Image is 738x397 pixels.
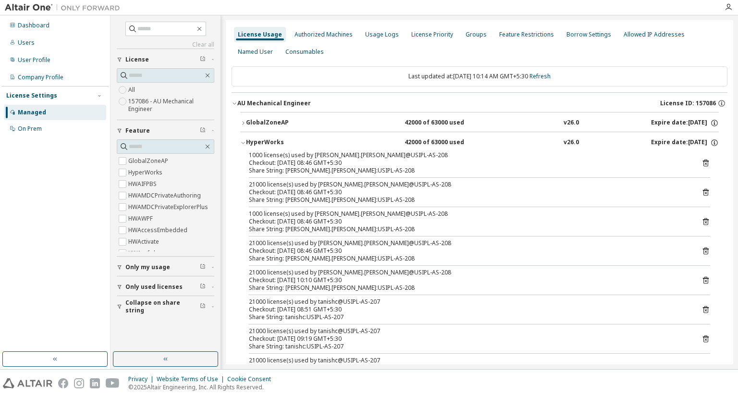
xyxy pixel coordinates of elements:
label: HyperWorks [128,167,164,178]
div: Groups [466,31,487,38]
label: HWAcufwh [128,248,159,259]
label: HWAMDCPrivateAuthoring [128,190,203,201]
div: v26.0 [564,138,579,147]
button: Only my usage [117,257,214,278]
div: License Priority [411,31,453,38]
div: Cookie Consent [227,375,277,383]
label: HWActivate [128,236,161,248]
img: Altair One [5,3,125,12]
span: Collapse on share string [125,299,200,314]
span: Only used licenses [125,283,183,291]
img: altair_logo.svg [3,378,52,388]
span: Clear filter [200,283,206,291]
img: instagram.svg [74,378,84,388]
div: Checkout: [DATE] 08:46 GMT+5:30 [249,159,687,167]
div: 1000 license(s) used by [PERSON_NAME].[PERSON_NAME]@USIPL-AS-208 [249,210,687,218]
div: Checkout: [DATE] 09:19 GMT+5:30 [249,335,687,343]
button: AU Mechanical EngineerLicense ID: 157086 [232,93,727,114]
span: Only my usage [125,263,170,271]
div: Expire date: [DATE] [651,119,719,127]
div: Share String: [PERSON_NAME].[PERSON_NAME]:USIPL-AS-208 [249,255,687,262]
button: Only used licenses [117,276,214,298]
img: youtube.svg [106,378,120,388]
button: Feature [117,120,214,141]
div: Managed [18,109,46,116]
div: 21000 license(s) used by tanishc@USIPL-AS-207 [249,327,687,335]
div: Share String: [PERSON_NAME].[PERSON_NAME]:USIPL-AS-208 [249,284,687,292]
img: facebook.svg [58,378,68,388]
label: 157086 - AU Mechanical Engineer [128,96,214,115]
div: On Prem [18,125,42,133]
div: Users [18,39,35,47]
div: Share String: [PERSON_NAME].[PERSON_NAME]:USIPL-AS-208 [249,167,687,174]
div: GlobalZoneAP [246,119,332,127]
button: GlobalZoneAP42000 of 63000 usedv26.0Expire date:[DATE] [240,112,719,134]
button: Collapse on share string [117,296,214,317]
div: v26.0 [564,119,579,127]
div: 42000 of 63000 used [405,138,491,147]
div: Consumables [285,48,324,56]
label: HWAMDCPrivateExplorerPlus [128,201,210,213]
div: 21000 license(s) used by tanishc@USIPL-AS-207 [249,298,687,306]
div: Checkout: [DATE] 10:10 GMT+5:30 [249,276,687,284]
span: Clear filter [200,263,206,271]
a: Clear all [117,41,214,49]
label: HWAWPF [128,213,155,224]
div: Dashboard [18,22,49,29]
div: License Settings [6,92,57,99]
a: Refresh [529,72,551,80]
label: All [128,84,137,96]
div: Allowed IP Addresses [624,31,685,38]
span: Clear filter [200,303,206,310]
div: Privacy [128,375,157,383]
div: Last updated at: [DATE] 10:14 AM GMT+5:30 [232,66,727,87]
span: License [125,56,149,63]
div: Share String: [PERSON_NAME].[PERSON_NAME]:USIPL-AS-208 [249,225,687,233]
span: Feature [125,127,150,135]
div: Checkout: [DATE] 08:46 GMT+5:30 [249,218,687,225]
label: GlobalZoneAP [128,155,170,167]
div: Checkout: [DATE] 08:46 GMT+5:30 [249,247,687,255]
div: 42000 of 63000 used [405,119,491,127]
span: Clear filter [200,127,206,135]
div: Named User [238,48,273,56]
div: Company Profile [18,74,63,81]
div: Borrow Settings [566,31,611,38]
div: Expire date: [DATE] [651,138,719,147]
label: HWAIFPBS [128,178,159,190]
div: Feature Restrictions [499,31,554,38]
div: Authorized Machines [295,31,353,38]
span: Clear filter [200,56,206,63]
div: 21000 license(s) used by [PERSON_NAME].[PERSON_NAME]@USIPL-AS-208 [249,181,687,188]
div: Website Terms of Use [157,375,227,383]
div: AU Mechanical Engineer [237,99,311,107]
div: Share String: tanishc:USIPL-AS-207 [249,343,687,350]
div: 21000 license(s) used by [PERSON_NAME].[PERSON_NAME]@USIPL-AS-208 [249,269,687,276]
img: linkedin.svg [90,378,100,388]
div: User Profile [18,56,50,64]
div: Checkout: [DATE] 08:46 GMT+5:30 [249,188,687,196]
span: License ID: 157086 [660,99,716,107]
div: 1000 license(s) used by [PERSON_NAME].[PERSON_NAME]@USIPL-AS-208 [249,151,687,159]
div: License Usage [238,31,282,38]
div: 21000 license(s) used by [PERSON_NAME].[PERSON_NAME]@USIPL-AS-208 [249,239,687,247]
div: Checkout: [DATE] 08:51 GMT+5:30 [249,306,687,313]
div: Share String: tanishc:USIPL-AS-207 [249,313,687,321]
div: Usage Logs [365,31,399,38]
label: HWAccessEmbedded [128,224,189,236]
p: © 2025 Altair Engineering, Inc. All Rights Reserved. [128,383,277,391]
button: License [117,49,214,70]
div: Share String: [PERSON_NAME].[PERSON_NAME]:USIPL-AS-208 [249,196,687,204]
div: HyperWorks [246,138,332,147]
button: HyperWorks42000 of 63000 usedv26.0Expire date:[DATE] [240,132,719,153]
div: 21000 license(s) used by tanishc@USIPL-AS-207 [249,357,687,364]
